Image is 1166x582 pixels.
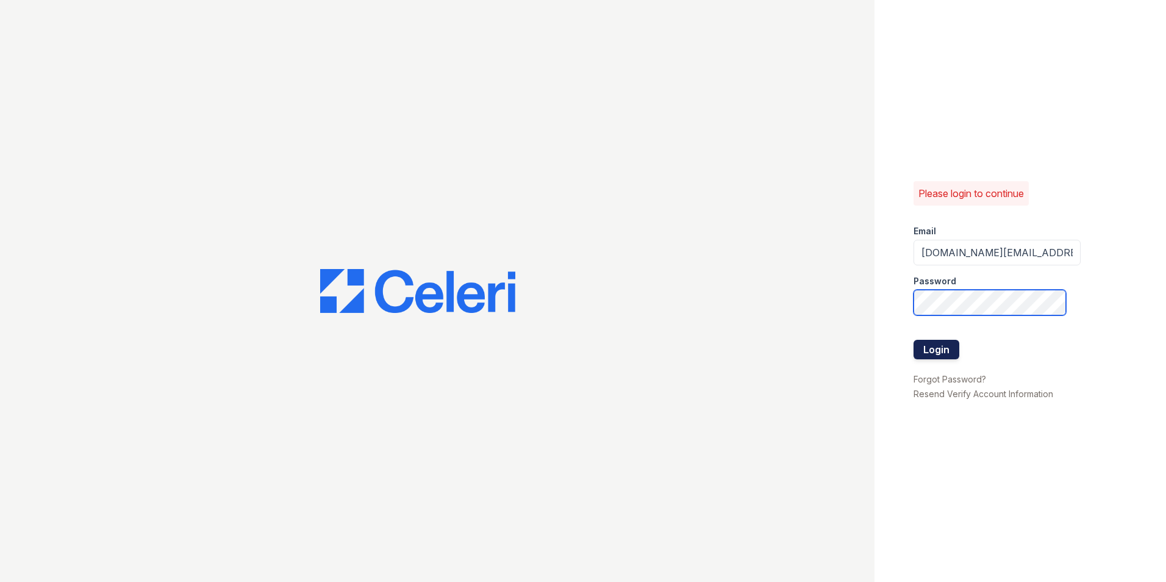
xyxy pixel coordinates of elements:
a: Resend Verify Account Information [914,389,1053,399]
p: Please login to continue [918,186,1024,201]
label: Email [914,225,936,237]
img: CE_Logo_Blue-a8612792a0a2168367f1c8372b55b34899dd931a85d93a1a3d3e32e68fde9ad4.png [320,269,515,313]
label: Password [914,275,956,287]
a: Forgot Password? [914,374,986,384]
button: Login [914,340,959,359]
